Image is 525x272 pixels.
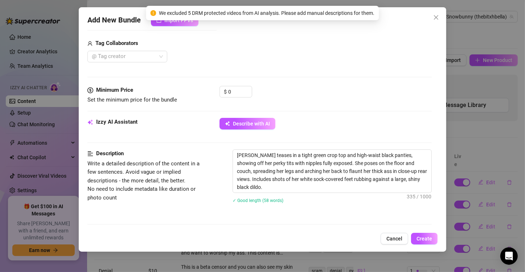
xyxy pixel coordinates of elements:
span: ✓ Good length (58 words) [233,198,283,203]
textarea: [PERSON_NAME] teases in a tight green crop top and high-waist black panties, showing off her perk... [233,150,431,193]
span: Import PPVs [164,17,193,23]
span: Add New Bundle [87,15,141,26]
span: Write a detailed description of the content in a few sentences. Avoid vague or implied descriptio... [87,160,200,201]
button: Cancel [381,233,408,244]
button: Create [411,233,438,244]
span: Describe with AI [233,121,270,127]
span: dollar [87,86,93,95]
button: Describe with AI [220,118,275,129]
span: exclamation-circle [151,10,156,16]
span: align-left [87,149,93,158]
div: Open Intercom Messenger [500,247,518,265]
strong: Tag Collaborators [95,40,138,46]
strong: Description [96,150,124,157]
span: We excluded 5 DRM protected videos from AI analysis. Please add manual descriptions for them. [159,9,375,17]
span: Create [417,236,432,242]
span: Set the minimum price for the bundle [87,96,177,103]
strong: Minimum Price [96,87,133,93]
span: user [87,39,93,48]
button: Import PPVs [151,15,198,26]
button: Close [430,12,442,23]
span: Close [430,15,442,20]
strong: Izzy AI Assistant [96,119,138,125]
span: close [433,15,439,20]
span: Cancel [386,236,402,242]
